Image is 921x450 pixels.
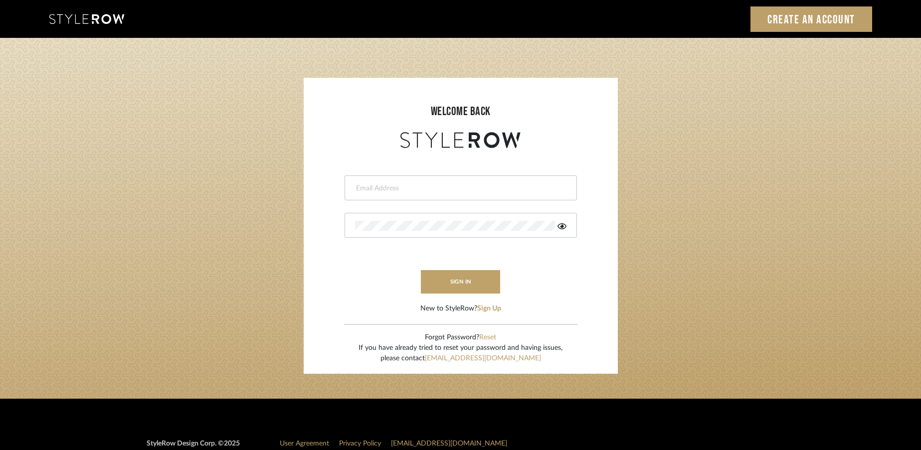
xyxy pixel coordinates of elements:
div: New to StyleRow? [420,303,501,314]
a: Privacy Policy [339,440,381,447]
a: [EMAIL_ADDRESS][DOMAIN_NAME] [391,440,507,447]
button: Reset [479,332,496,343]
a: Create an Account [750,6,872,32]
button: sign in [421,270,501,294]
input: Email Address [355,183,564,193]
div: welcome back [314,103,608,121]
div: If you have already tried to reset your password and having issues, please contact [359,343,562,364]
a: [EMAIL_ADDRESS][DOMAIN_NAME] [425,355,541,362]
button: Sign Up [477,303,501,314]
div: Forgot Password? [359,332,562,343]
a: User Agreement [280,440,329,447]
